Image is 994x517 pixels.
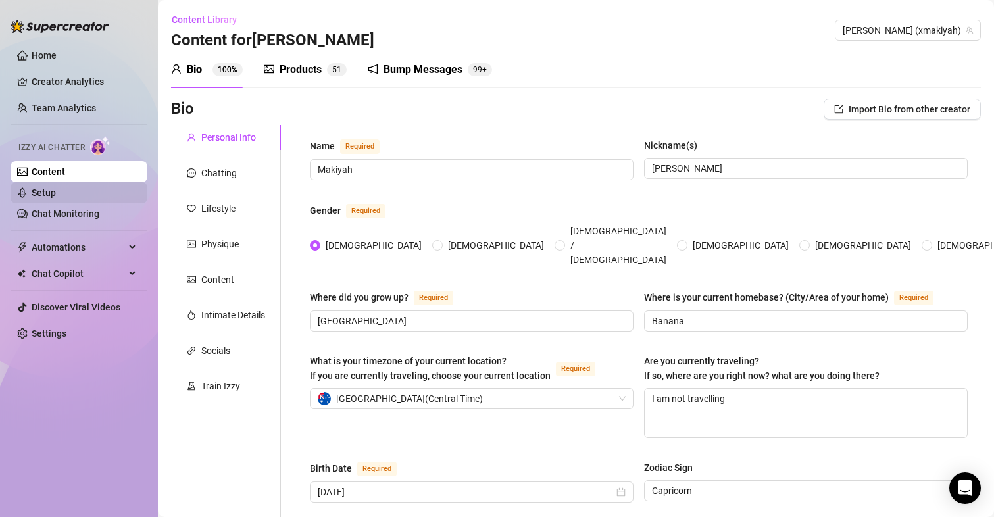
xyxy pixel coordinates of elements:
div: Where did you grow up? [310,290,409,305]
div: Content [201,272,234,287]
button: Import Bio from other creator [824,99,981,120]
span: maki (xmakiyah) [843,20,973,40]
span: Required [556,362,595,376]
img: Chat Copilot [17,269,26,278]
span: fire [187,310,196,320]
sup: 100 [468,63,492,76]
div: Open Intercom Messenger [949,472,981,504]
div: Physique [201,237,239,251]
span: Required [357,462,397,476]
div: Gender [310,203,341,218]
a: Chat Monitoring [32,209,99,219]
span: Capricorn [652,481,960,501]
span: Import Bio from other creator [849,104,970,114]
div: Nickname(s) [644,138,697,153]
label: Name [310,138,394,154]
span: message [187,168,196,178]
div: Socials [201,343,230,358]
button: Content Library [171,9,247,30]
sup: 51 [327,63,347,76]
input: Where did you grow up? [318,314,623,328]
input: Name [318,162,623,177]
div: Bio [187,62,202,78]
span: Izzy AI Chatter [18,141,85,154]
span: Automations [32,237,125,258]
input: Birth Date [318,485,614,499]
span: Are you currently traveling? If so, where are you right now? what are you doing there? [644,356,880,381]
label: Nickname(s) [644,138,707,153]
span: picture [264,64,274,74]
div: Lifestyle [201,201,236,216]
img: AI Chatter [90,136,111,155]
input: Where is your current homebase? (City/Area of your home) [652,314,957,328]
span: user [187,133,196,142]
h3: Bio [171,99,194,120]
span: team [966,26,974,34]
div: Products [280,62,322,78]
div: Birth Date [310,461,352,476]
span: [DEMOGRAPHIC_DATA] / [DEMOGRAPHIC_DATA] [565,224,672,267]
span: Required [340,139,380,154]
textarea: I am not travelling [645,389,967,437]
sup: 100% [212,63,243,76]
span: Required [414,291,453,305]
span: What is your timezone of your current location? If you are currently traveling, choose your curre... [310,356,551,381]
span: [DEMOGRAPHIC_DATA] [687,238,794,253]
span: picture [187,275,196,284]
span: Content Library [172,14,237,25]
a: Settings [32,328,66,339]
a: Team Analytics [32,103,96,113]
div: Bump Messages [384,62,462,78]
a: Discover Viral Videos [32,302,120,312]
span: [DEMOGRAPHIC_DATA] [443,238,549,253]
a: Creator Analytics [32,71,137,92]
div: Intimate Details [201,308,265,322]
span: 5 [332,65,337,74]
label: Where did you grow up? [310,289,468,305]
label: Gender [310,203,400,218]
span: idcard [187,239,196,249]
div: Train Izzy [201,379,240,393]
span: 1 [337,65,341,74]
span: Chat Copilot [32,263,125,284]
span: [DEMOGRAPHIC_DATA] [810,238,916,253]
img: logo-BBDzfeDw.svg [11,20,109,33]
span: Required [894,291,933,305]
span: thunderbolt [17,242,28,253]
span: link [187,346,196,355]
input: Nickname(s) [652,161,957,176]
span: [DEMOGRAPHIC_DATA] [320,238,427,253]
span: import [834,105,843,114]
h3: Content for [PERSON_NAME] [171,30,374,51]
label: Zodiac Sign [644,460,702,475]
a: Setup [32,187,56,198]
span: user [171,64,182,74]
label: Where is your current homebase? (City/Area of your home) [644,289,948,305]
div: Chatting [201,166,237,180]
span: Required [346,204,385,218]
a: Home [32,50,57,61]
div: Personal Info [201,130,256,145]
span: [GEOGRAPHIC_DATA] ( Central Time ) [336,389,483,408]
div: Zodiac Sign [644,460,693,475]
img: au [318,392,331,405]
div: Name [310,139,335,153]
span: heart [187,204,196,213]
label: Birth Date [310,460,411,476]
div: Where is your current homebase? (City/Area of your home) [644,290,889,305]
span: experiment [187,382,196,391]
span: notification [368,64,378,74]
a: Content [32,166,65,177]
